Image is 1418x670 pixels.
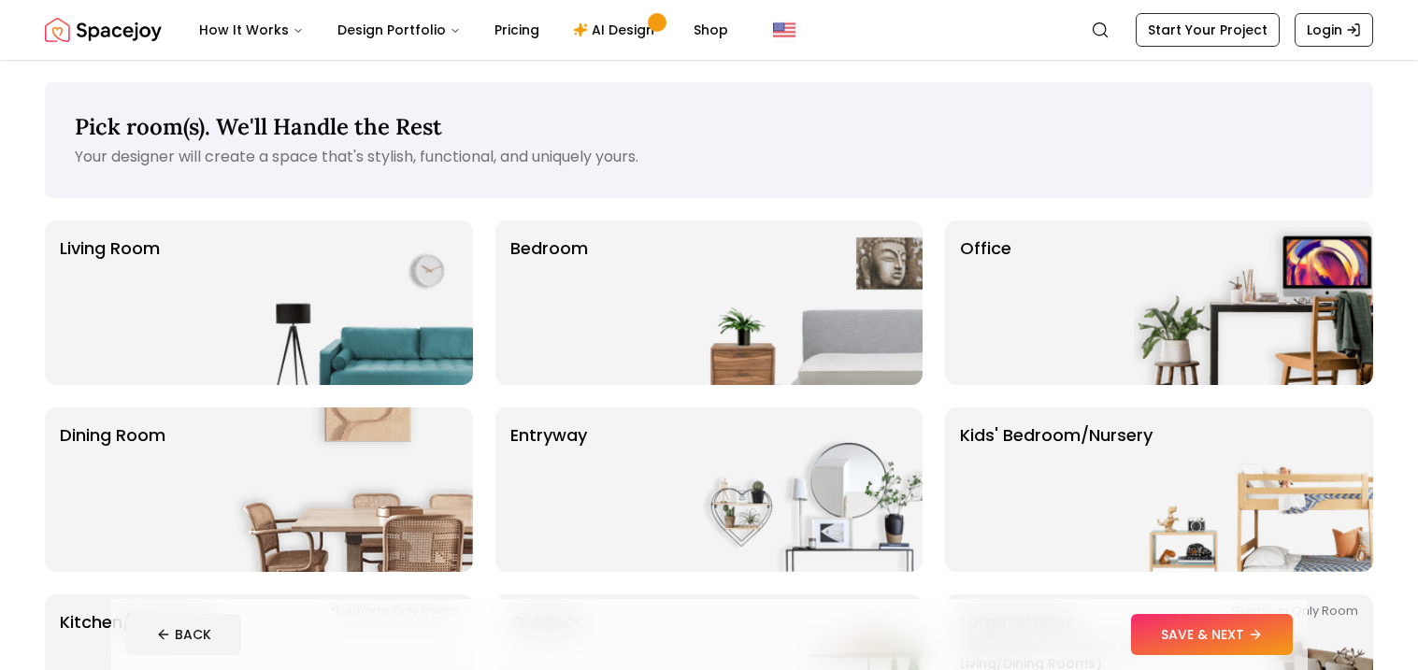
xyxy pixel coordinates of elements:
button: Design Portfolio [322,11,476,49]
p: Office [960,235,1011,370]
a: Pricing [480,11,554,49]
img: Spacejoy Logo [45,11,162,49]
img: Living Room [234,221,473,385]
a: Shop [679,11,743,49]
button: BACK [126,614,241,655]
button: How It Works [184,11,319,49]
a: AI Design [558,11,675,49]
p: Dining Room [60,422,165,557]
a: Login [1295,13,1373,47]
img: Bedroom [683,221,923,385]
p: Bedroom [510,235,588,370]
img: Kids' Bedroom/Nursery [1134,407,1373,572]
span: Pick room(s). We'll Handle the Rest [75,112,442,141]
nav: Main [184,11,743,49]
img: Office [1134,221,1373,385]
img: Dining Room [234,407,473,572]
img: entryway [683,407,923,572]
img: United States [773,19,795,41]
p: Living Room [60,235,160,370]
p: Your designer will create a space that's stylish, functional, and uniquely yours. [75,146,1343,168]
a: Start Your Project [1136,13,1280,47]
a: Spacejoy [45,11,162,49]
p: Kids' Bedroom/Nursery [960,422,1153,557]
p: entryway [510,422,587,557]
button: SAVE & NEXT [1131,614,1293,655]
